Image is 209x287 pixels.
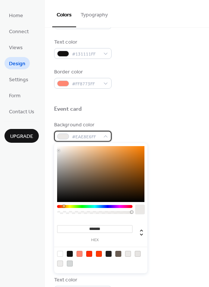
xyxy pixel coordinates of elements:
div: Text color [54,38,110,46]
span: Form [9,92,21,100]
div: rgb(213, 216, 216) [67,261,73,266]
a: Contact Us [4,105,39,117]
a: Settings [4,73,33,85]
span: Home [9,12,23,20]
span: Design [9,60,25,68]
a: Form [4,89,25,101]
div: rgb(234, 232, 230) [125,251,131,257]
a: Home [4,9,28,21]
div: rgb(255, 43, 6) [86,251,92,257]
div: Background color [54,121,110,129]
span: #FF8773FF [72,80,100,88]
div: rgb(237, 236, 235) [57,261,63,266]
span: #FF2B06FF [72,20,100,28]
span: Connect [9,28,29,36]
div: rgb(19, 17, 17) [67,251,73,257]
a: Connect [4,25,33,37]
span: Views [9,44,23,52]
span: Contact Us [9,108,34,116]
a: Design [4,57,30,69]
div: rgb(255, 135, 115) [77,251,82,257]
span: Upgrade [10,133,33,141]
label: hex [57,238,132,242]
div: rgb(255, 57, 6) [96,251,102,257]
div: rgb(230, 228, 226) [135,251,141,257]
div: Text color [54,276,110,284]
div: rgb(106, 93, 83) [115,251,121,257]
div: Event card [54,105,82,113]
button: Upgrade [4,129,39,143]
a: Views [4,41,27,53]
span: #131111FF [72,50,100,58]
div: Border color [54,68,110,76]
span: #EAE8E6FF [72,133,100,141]
div: rgb(255, 255, 255) [57,251,63,257]
div: rgb(32, 30, 29) [106,251,112,257]
span: Settings [9,76,28,84]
